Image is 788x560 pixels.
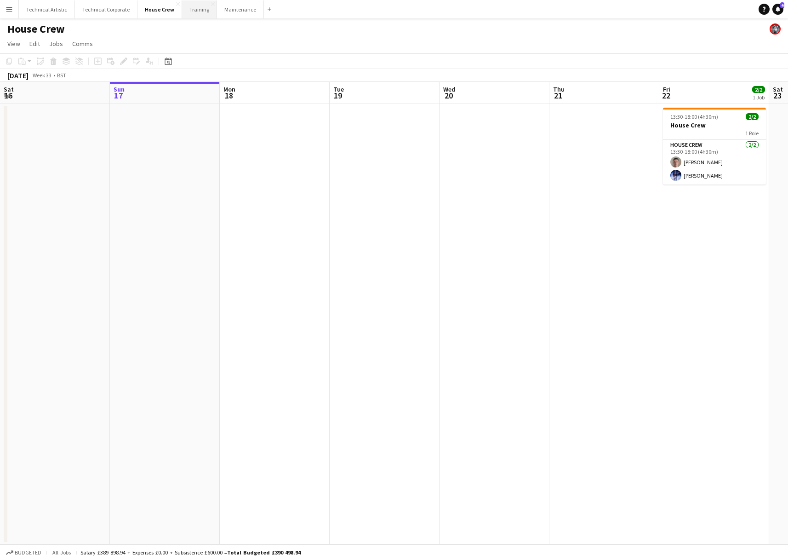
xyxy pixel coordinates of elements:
h3: House Crew [663,121,766,129]
button: Technical Corporate [75,0,137,18]
span: Edit [29,40,40,48]
button: House Crew [137,0,182,18]
button: Technical Artistic [19,0,75,18]
a: 4 [772,4,783,15]
span: 17 [112,90,125,101]
span: Comms [72,40,93,48]
span: Total Budgeted £390 498.94 [227,549,301,556]
button: Training [182,0,217,18]
a: Comms [69,38,97,50]
div: [DATE] [7,71,29,80]
a: View [4,38,24,50]
span: View [7,40,20,48]
span: Week 33 [30,72,53,79]
span: 2/2 [752,86,765,93]
span: 13:30-18:00 (4h30m) [670,113,718,120]
span: Sat [773,85,783,93]
span: Wed [443,85,455,93]
span: 19 [332,90,344,101]
span: 21 [552,90,565,101]
app-user-avatar: Krisztian PERM Vass [770,23,781,35]
span: 1 Role [745,130,759,137]
span: Sat [4,85,14,93]
span: 18 [222,90,235,101]
span: 20 [442,90,455,101]
span: 23 [771,90,783,101]
div: Salary £389 898.94 + Expenses £0.00 + Subsistence £600.00 = [80,549,301,556]
span: Budgeted [15,549,41,556]
app-card-role: House Crew2/213:30-18:00 (4h30m)[PERSON_NAME][PERSON_NAME] [663,140,766,185]
app-job-card: 13:30-18:00 (4h30m)2/2House Crew1 RoleHouse Crew2/213:30-18:00 (4h30m)[PERSON_NAME][PERSON_NAME] [663,108,766,185]
a: Jobs [46,38,67,50]
div: 1 Job [753,94,765,101]
span: 4 [780,2,784,8]
div: BST [57,72,66,79]
span: Jobs [49,40,63,48]
span: Mon [223,85,235,93]
a: Edit [26,38,44,50]
h1: House Crew [7,22,65,36]
button: Budgeted [5,548,43,558]
span: 22 [662,90,670,101]
span: All jobs [51,549,73,556]
span: Thu [553,85,565,93]
span: Sun [114,85,125,93]
span: Tue [333,85,344,93]
span: 2/2 [746,113,759,120]
span: Fri [663,85,670,93]
button: Maintenance [217,0,264,18]
span: 16 [2,90,14,101]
